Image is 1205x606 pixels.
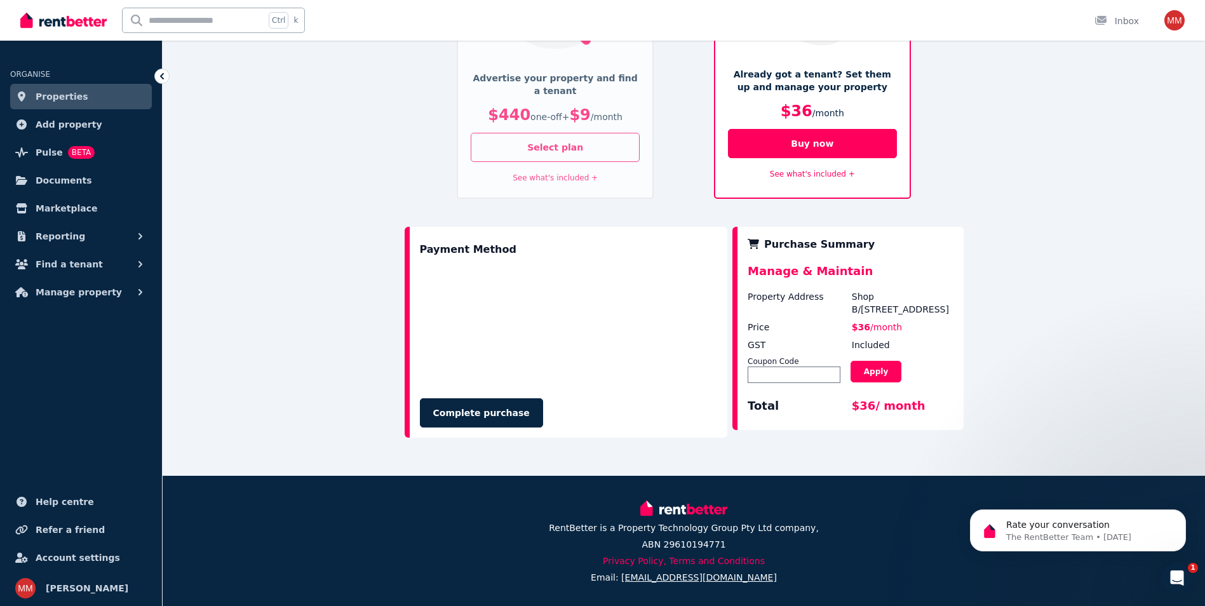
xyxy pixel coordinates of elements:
button: Manage property [10,279,152,305]
iframe: Secure payment input frame [417,265,720,385]
span: [PERSON_NAME] [46,581,128,596]
span: Manage property [36,285,122,300]
span: Find a tenant [36,257,103,272]
div: Shop B/[STREET_ADDRESS] [852,290,953,316]
a: Refer a friend [10,517,152,542]
img: RentBetter [640,499,727,518]
span: $440 [488,106,530,124]
span: BETA [68,146,95,159]
button: Select plan [471,133,640,162]
span: $9 [569,106,590,124]
span: / month [591,112,623,122]
a: Properties [10,84,152,109]
span: Documents [36,173,92,188]
img: Maria Mesaric [15,578,36,598]
span: k [293,15,298,25]
div: Property Address [748,290,849,316]
span: $36 [781,102,812,120]
span: Ctrl [269,12,288,29]
span: Refer a friend [36,522,105,537]
a: See what's included + [513,173,598,182]
span: Marketplace [36,201,97,216]
span: Pulse [36,145,63,160]
span: 1 [1188,563,1198,573]
div: Coupon Code [748,356,840,367]
span: one-off [530,112,562,122]
div: GST [748,339,849,351]
iframe: Intercom live chat [1162,563,1192,593]
button: Complete purchase [420,398,543,428]
img: Maria Mesaric [1164,10,1185,30]
button: Apply [851,361,901,382]
a: Account settings [10,545,152,570]
button: Reporting [10,224,152,249]
span: Properties [36,89,88,104]
span: Help centre [36,494,94,509]
div: Total [748,397,849,420]
span: $36 [852,322,870,332]
p: RentBetter is a Property Technology Group Pty Ltd company, [549,522,819,534]
a: Marketplace [10,196,152,221]
iframe: Intercom notifications message [951,483,1205,572]
div: Price [748,321,849,333]
span: / month [812,108,844,118]
div: Payment Method [420,237,516,262]
button: Buy now [728,129,897,158]
div: $36 / month [852,397,953,420]
div: Purchase Summary [748,237,953,252]
div: Manage & Maintain [748,262,953,290]
p: Advertise your property and find a tenant [471,72,640,97]
p: Already got a tenant? Set them up and manage your property [728,68,897,93]
div: Included [852,339,953,351]
span: Account settings [36,550,120,565]
a: Documents [10,168,152,193]
span: / month [870,322,902,332]
span: + [562,112,570,122]
p: Email: [591,571,777,584]
img: RentBetter [20,11,107,30]
p: ABN 29610194771 [642,538,725,551]
span: ORGANISE [10,70,50,79]
div: Inbox [1094,15,1139,27]
span: Add property [36,117,102,132]
span: [EMAIL_ADDRESS][DOMAIN_NAME] [621,572,777,582]
span: Reporting [36,229,85,244]
a: See what's included + [770,170,855,178]
button: Find a tenant [10,252,152,277]
a: PulseBETA [10,140,152,165]
a: Help centre [10,489,152,515]
a: Add property [10,112,152,137]
a: Privacy Policy, Terms and Conditions [603,556,765,566]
